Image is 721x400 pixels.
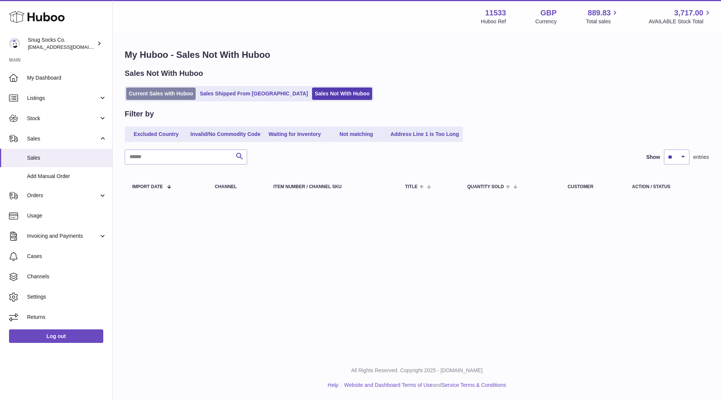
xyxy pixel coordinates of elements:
[674,8,703,18] span: 3,717.00
[27,74,107,82] span: My Dashboard
[467,184,504,189] span: Quantity Sold
[344,382,433,388] a: Website and Dashboard Terms of Use
[649,18,712,25] span: AVAILABLE Stock Total
[588,8,611,18] span: 889.83
[341,382,506,389] li: and
[535,18,557,25] div: Currency
[273,184,390,189] div: Item Number / Channel SKU
[126,128,186,140] a: Excluded Country
[646,154,660,161] label: Show
[27,192,99,199] span: Orders
[27,232,99,240] span: Invoicing and Payments
[9,329,103,343] a: Log out
[27,173,107,180] span: Add Manual Order
[28,36,95,51] div: Snug Socks Co.
[27,135,99,142] span: Sales
[312,88,372,100] a: Sales Not With Huboo
[265,128,325,140] a: Waiting for Inventory
[649,8,712,25] a: 3,717.00 AVAILABLE Stock Total
[27,273,107,280] span: Channels
[119,367,715,374] p: All Rights Reserved. Copyright 2025 - [DOMAIN_NAME]
[540,8,557,18] strong: GBP
[27,314,107,321] span: Returns
[586,18,619,25] span: Total sales
[405,184,418,189] span: Title
[442,382,506,388] a: Service Terms & Conditions
[27,115,99,122] span: Stock
[328,382,339,388] a: Help
[632,184,701,189] div: Action / Status
[27,154,107,162] span: Sales
[188,128,263,140] a: Invalid/No Commodity Code
[485,8,506,18] strong: 11533
[132,184,163,189] span: Import date
[568,184,617,189] div: Customer
[197,88,311,100] a: Sales Shipped From [GEOGRAPHIC_DATA]
[586,8,619,25] a: 889.83 Total sales
[125,49,709,61] h1: My Huboo - Sales Not With Huboo
[27,212,107,219] span: Usage
[27,253,107,260] span: Cases
[693,154,709,161] span: entries
[27,293,107,300] span: Settings
[326,128,386,140] a: Not matching
[215,184,258,189] div: Channel
[125,109,154,119] h2: Filter by
[9,38,20,49] img: info@snugsocks.co.uk
[27,95,99,102] span: Listings
[388,128,462,140] a: Address Line 1 is Too Long
[28,44,110,50] span: [EMAIL_ADDRESS][DOMAIN_NAME]
[126,88,196,100] a: Current Sales with Huboo
[125,68,203,78] h2: Sales Not With Huboo
[481,18,506,25] div: Huboo Ref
